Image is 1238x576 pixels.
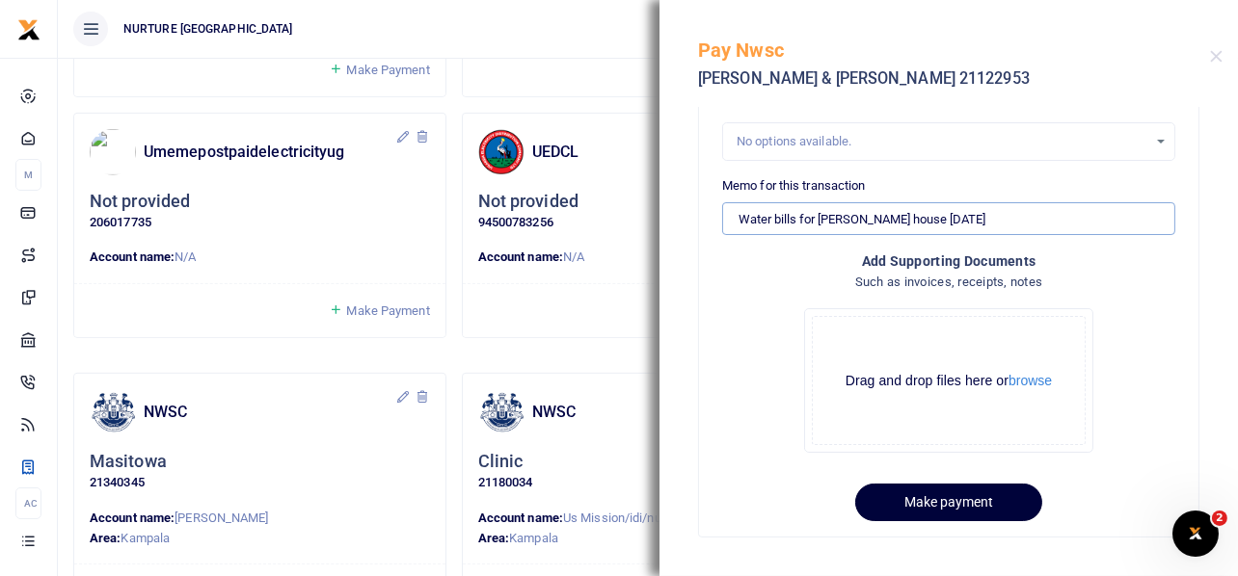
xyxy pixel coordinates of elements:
[90,191,430,232] div: Click to update
[1210,50,1223,63] button: Close
[532,142,784,163] h4: UEDCL
[478,451,524,473] h5: Clinic
[813,372,1085,390] div: Drag and drop files here or
[17,18,40,41] img: logo-small
[1172,511,1219,557] iframe: Intercom live chat
[116,20,301,38] span: NURTURE [GEOGRAPHIC_DATA]
[144,402,395,423] h4: NWSC
[90,531,121,545] strong: Area:
[90,451,167,473] h5: Masitowa
[346,63,429,77] span: Make Payment
[698,69,1210,89] h5: [PERSON_NAME] & [PERSON_NAME] 21122953
[737,132,1147,151] div: No options available.
[478,191,579,213] h5: Not provided
[478,473,819,493] p: 21180034
[144,142,395,163] h4: Umemepostpaidelectricityug
[329,300,429,322] a: Make Payment
[1009,374,1052,387] button: browse
[804,308,1093,453] div: File Uploader
[478,511,563,525] strong: Account name:
[478,213,819,233] p: 94500783256
[90,191,190,213] h5: Not provided
[855,484,1042,521] button: Make payment
[563,511,809,525] span: Us Mission/idi/nurture [GEOGRAPHIC_DATA]
[175,511,268,525] span: [PERSON_NAME]
[90,249,175,264] strong: Account name:
[532,402,784,423] h4: NWSC
[478,249,563,264] strong: Account name:
[478,451,819,492] div: Click to update
[90,511,175,525] strong: Account name:
[90,473,430,493] p: 21340345
[346,303,429,318] span: Make Payment
[90,451,430,492] div: Click to update
[722,272,1175,293] h4: Such as invoices, receipts, notes
[722,250,1175,272] h4: Add supporting Documents
[563,249,584,264] span: N/A
[15,159,41,191] li: M
[17,21,40,36] a: logo-small logo-large logo-large
[1212,511,1227,526] span: 2
[329,59,429,81] a: Make Payment
[478,191,819,232] div: Click to update
[722,176,866,196] label: Memo for this transaction
[478,531,510,545] strong: Area:
[509,531,558,545] span: Kampala
[722,202,1175,235] input: Enter extra information
[175,249,196,264] span: N/A
[15,487,41,519] li: Ac
[698,39,1210,62] h5: Pay Nwsc
[121,531,171,545] span: Kampala
[90,213,430,233] p: 206017735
